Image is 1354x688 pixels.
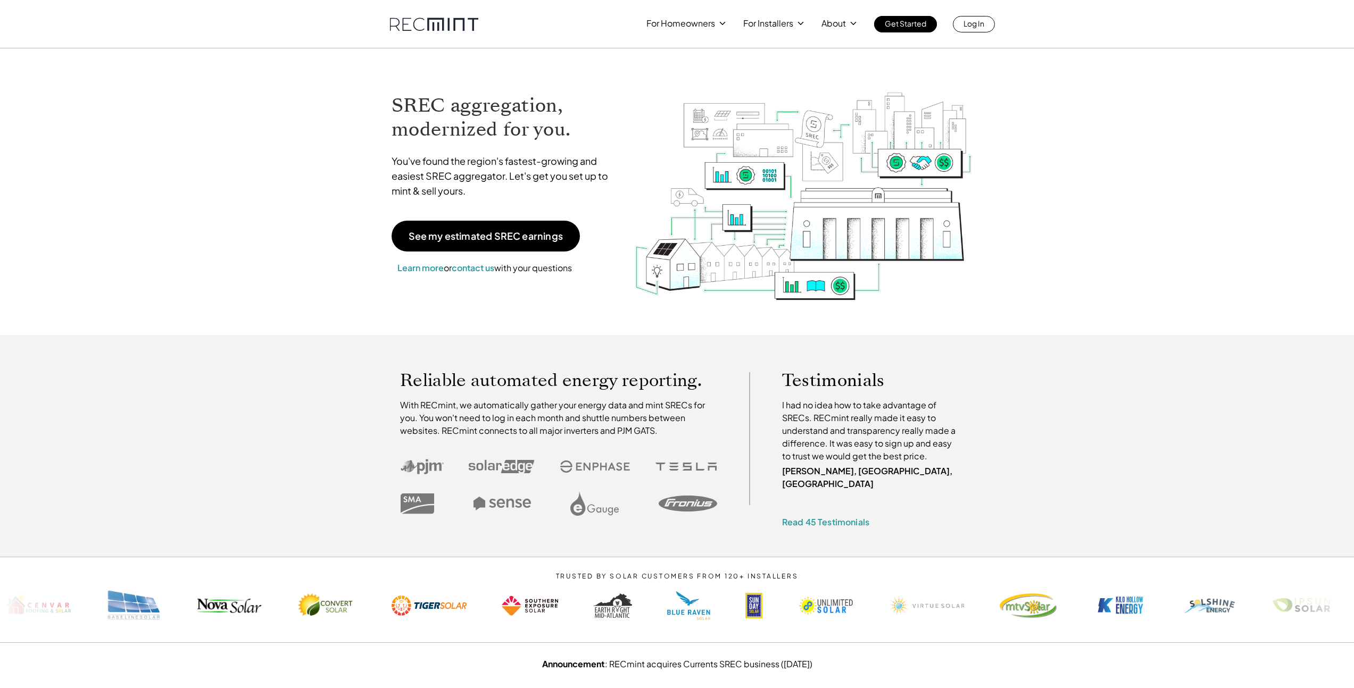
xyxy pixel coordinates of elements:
p: or with your questions [392,261,578,275]
a: Learn more [397,262,444,273]
p: With RECmint, we automatically gather your energy data and mint SRECs for you. You won't need to ... [400,399,717,437]
h1: SREC aggregation, modernized for you. [392,94,618,141]
a: Log In [953,16,995,32]
p: Get Started [885,16,926,31]
p: [PERSON_NAME], [GEOGRAPHIC_DATA], [GEOGRAPHIC_DATA] [782,465,961,490]
a: contact us [452,262,494,273]
a: Read 45 Testimonials [782,516,869,527]
a: Announcement: RECmint acquires Currents SREC business ([DATE]) [542,658,812,669]
p: About [821,16,846,31]
p: TRUSTED BY SOLAR CUSTOMERS FROM 120+ INSTALLERS [524,573,830,580]
p: Reliable automated energy reporting. [400,372,717,388]
p: See my estimated SREC earnings [409,231,563,241]
p: For Homeowners [646,16,715,31]
p: Testimonials [782,372,941,388]
p: For Installers [743,16,793,31]
p: Log In [963,16,984,31]
strong: Announcement [542,658,605,669]
p: You've found the region's fastest-growing and easiest SREC aggregator. Let's get you set up to mi... [392,154,618,198]
p: I had no idea how to take advantage of SRECs. RECmint really made it easy to understand and trans... [782,399,961,463]
a: See my estimated SREC earnings [392,221,580,251]
img: RECmint value cycle [634,64,973,303]
a: Get Started [874,16,937,32]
